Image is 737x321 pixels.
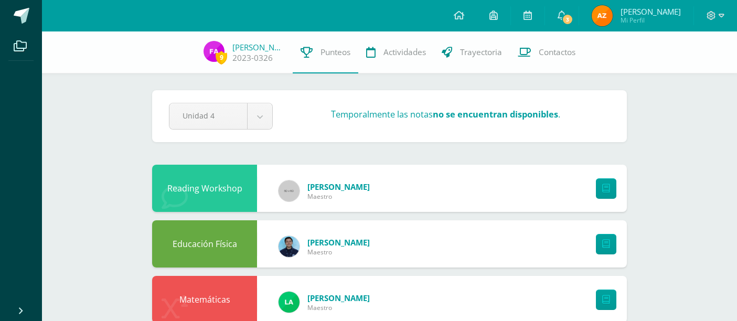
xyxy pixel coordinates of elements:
span: Mi Perfil [621,16,681,25]
a: 2023-0326 [232,52,273,63]
span: 3 [562,14,573,25]
img: d82ac3c12ed4879cc7ed5a41dc400164.png [592,5,613,26]
span: Contactos [539,47,575,58]
a: Contactos [510,31,583,73]
span: Maestro [307,303,370,312]
span: Actividades [383,47,426,58]
a: Trayectoria [434,31,510,73]
a: [PERSON_NAME] [307,293,370,303]
strong: no se encuentran disponibles [433,109,558,120]
img: 15a6e49994c9e940e0b0f1c9b766f61e.png [204,41,225,62]
a: [PERSON_NAME] [307,181,370,192]
a: [PERSON_NAME] [307,237,370,248]
a: Actividades [358,31,434,73]
div: Educación Física [152,220,257,267]
span: Unidad 4 [183,103,234,128]
span: Punteos [321,47,350,58]
img: 422b361062f1f40c96a2214a2681f0ab.png [279,236,300,257]
a: [PERSON_NAME] [232,42,285,52]
div: Reading Workshop [152,165,257,212]
h3: Temporalmente las notas . [331,109,560,120]
span: [PERSON_NAME] [621,6,681,17]
span: Maestro [307,248,370,256]
img: 60x60 [279,180,300,201]
a: Punteos [293,31,358,73]
span: Trayectoria [460,47,502,58]
span: Maestro [307,192,370,201]
span: 9 [216,51,227,64]
img: 23ebc151efb5178ba50558fdeb86cd78.png [279,292,300,313]
a: Unidad 4 [169,103,272,129]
